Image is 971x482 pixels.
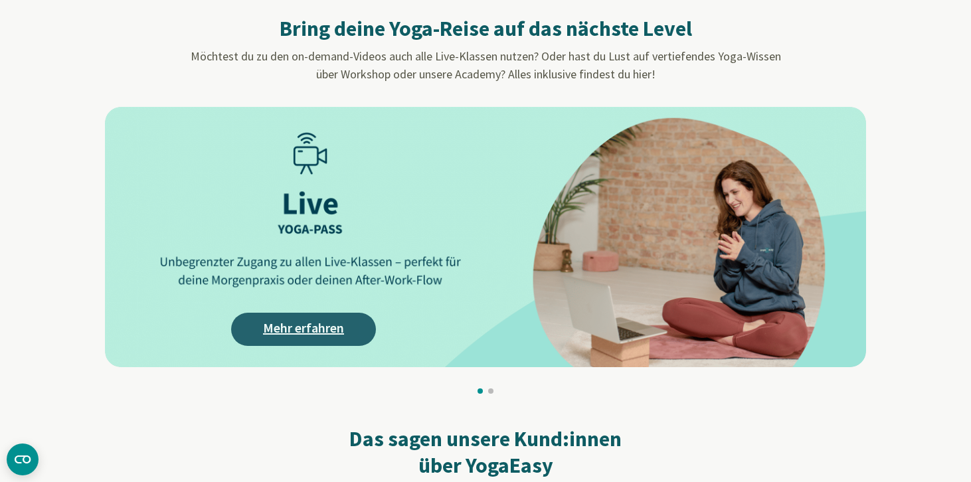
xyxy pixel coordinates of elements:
h2: Das sagen unsere Kund:innen über YogaEasy [97,426,874,479]
p: Möchtest du zu den on-demand-Videos auch alle Live-Klassen nutzen? Oder hast du Lust auf vertiefe... [118,47,853,83]
button: CMP-Widget öffnen [7,443,39,475]
a: Mehr erfahren [231,313,376,346]
h2: Bring deine Yoga-Reise auf das nächste Level [118,15,853,42]
img: AAffA0nNPuCLAAAAAElFTkSuQmCC [105,107,866,367]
